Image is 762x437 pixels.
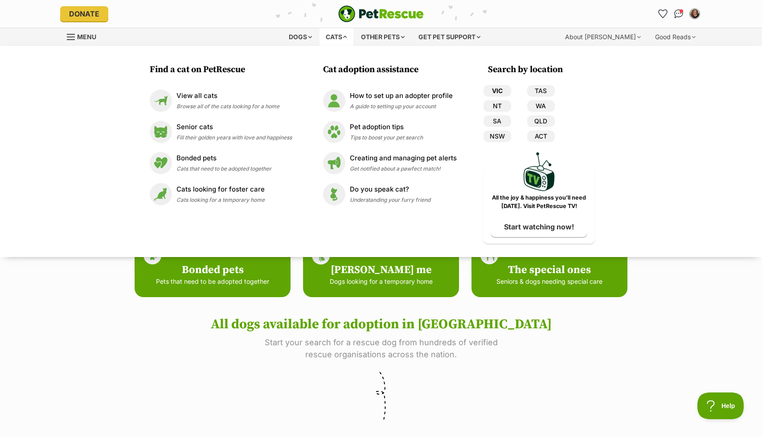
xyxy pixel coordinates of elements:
p: Start your search for a rescue dog from hundreds of verified rescue organisations across the nation. [252,336,510,360]
div: About [PERSON_NAME] [559,28,647,46]
a: NT [483,100,511,112]
img: Pet adoption tips [323,121,345,143]
a: Do you speak cat? Do you speak cat? Understanding your furry friend [323,183,457,205]
a: View all cats View all cats Browse all of the cats looking for a home [150,90,292,112]
img: How to set up an adopter profile [323,90,345,112]
h3: Find a cat on PetRescue [150,64,296,76]
p: Creating and managing pet alerts [350,153,457,163]
img: View all cats [150,90,172,112]
a: Donate [60,6,108,21]
a: Bonded pets Bonded pets Cats that need to be adopted together [150,152,292,174]
div: Dogs [283,28,318,46]
a: Senior cats Senior cats Fill their golden years with love and happiness [150,121,292,143]
a: How to set up an adopter profile How to set up an adopter profile A guide to setting up your account [323,90,457,112]
a: WA [527,100,555,112]
p: Pets that need to be adopted together [146,277,279,286]
img: Cats looking for foster care [150,183,172,205]
img: Creating and managing pet alerts [323,152,345,174]
span: Cats looking for a temporary home [176,196,265,203]
h4: Bonded pets [146,264,279,277]
span: A guide to setting up your account [350,103,436,110]
span: Fill their golden years with love and happiness [176,134,292,141]
a: QLD [527,115,555,127]
p: Do you speak cat? [350,184,430,195]
a: ACT [527,131,555,142]
iframe: Help Scout Beacon - Open [697,392,744,419]
img: chat-41dd97257d64d25036548639549fe6c8038ab92f7586957e7f3b1b290dea8141.svg [674,9,684,18]
p: View all cats [176,91,279,101]
a: Creating and managing pet alerts Creating and managing pet alerts Get notified about a pawfect ma... [323,152,457,174]
img: squiggle-db15b0bacbdfd15e4a9a24da79bb69ebeace92753a0218ce96ed1e2689165726.svg [373,372,389,423]
p: Bonded pets [176,153,271,163]
a: Menu [67,28,102,44]
h2: All dogs available for adoption in [GEOGRAPHIC_DATA] [67,314,695,334]
a: TAS [527,85,555,97]
span: Browse all of the cats looking for a home [176,103,279,110]
a: Cats looking for foster care Cats looking for foster care Cats looking for a temporary home [150,183,292,205]
a: SA [483,115,511,127]
a: NSW [483,131,511,142]
span: Get notified about a pawfect match! [350,165,441,172]
span: Tips to boost your pet search [350,134,423,141]
a: VIC [483,85,511,97]
p: How to set up an adopter profile [350,91,453,101]
a: Start watching now! [491,216,587,237]
h4: The special ones [483,264,616,277]
p: Dogs looking for a temporary home [314,277,448,286]
p: All the joy & happiness you’ll need [DATE]. Visit PetRescue TV! [490,194,588,211]
h4: [PERSON_NAME] me [314,264,448,277]
p: Seniors & dogs needing special care [483,277,616,286]
div: Get pet support [412,28,487,46]
h3: Search by location [488,64,595,76]
a: Pet adoption tips Pet adoption tips Tips to boost your pet search [323,121,457,143]
p: Senior cats [176,122,292,132]
span: Cats that need to be adopted together [176,165,271,172]
img: Bonded pets [150,152,172,174]
img: Senior cats [150,121,172,143]
div: Good Reads [649,28,702,46]
img: Do you speak cat? [323,183,345,205]
img: PetRescue TV logo [524,152,555,191]
div: Other pets [355,28,411,46]
span: Menu [77,33,96,41]
img: logo-e224e6f780fb5917bec1dbf3a21bbac754714ae5b6737aabdf751b685950b380.svg [338,5,424,22]
h3: Cat adoption assistance [323,64,461,76]
span: Understanding your furry friend [350,196,430,203]
button: My account [688,7,702,21]
ul: Account quick links [655,7,702,21]
a: Favourites [655,7,670,21]
a: Conversations [672,7,686,21]
a: PetRescue [338,5,424,22]
p: Pet adoption tips [350,122,423,132]
img: christine gentilcore profile pic [690,9,699,18]
p: Cats looking for foster care [176,184,265,195]
div: Cats [320,28,353,46]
